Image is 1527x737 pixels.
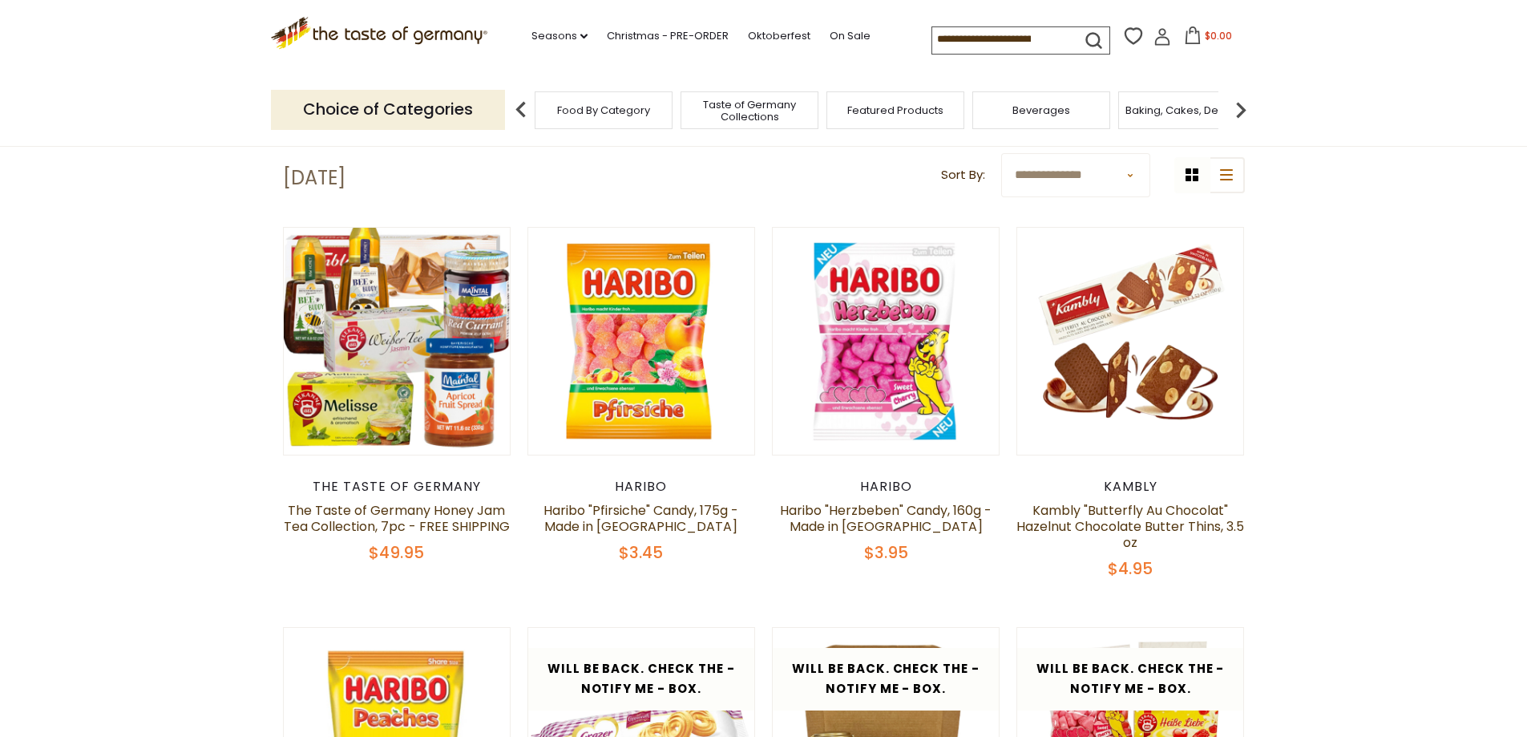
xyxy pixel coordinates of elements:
[941,165,985,185] label: Sort By:
[607,27,729,45] a: Christmas - PRE-ORDER
[557,104,650,116] a: Food By Category
[528,228,755,455] img: Haribo "Pfirsiche" Candy, 175g - Made in Germany
[505,94,537,126] img: previous arrow
[1225,94,1257,126] img: next arrow
[543,501,738,536] a: Haribo "Pfirsiche" Candy, 175g - Made in [GEOGRAPHIC_DATA]
[527,479,756,495] div: Haribo
[283,166,345,190] h1: [DATE]
[1205,29,1232,43] span: $0.00
[284,501,510,536] a: The Taste of Germany Honey Jam Tea Collection, 7pc - FREE SHIPPING
[748,27,810,45] a: Oktoberfest
[772,479,1000,495] div: Haribo
[284,228,511,455] img: The Taste of Germany Honey Jam Tea Collection, 7pc - FREE SHIPPING
[773,228,1000,455] img: Haribo "Herzbeben" Candy, 160g - Made in Germany
[1017,228,1244,455] img: Kambly "Butterfly Au Chocolat" Hazelnut Chocolate Butter Thins, 3.5 oz
[685,99,814,123] a: Taste of Germany Collections
[830,27,871,45] a: On Sale
[1125,104,1250,116] a: Baking, Cakes, Desserts
[847,104,943,116] a: Featured Products
[271,90,505,129] p: Choice of Categories
[1108,557,1153,580] span: $4.95
[1012,104,1070,116] a: Beverages
[864,541,908,564] span: $3.95
[619,541,663,564] span: $3.45
[1174,26,1242,51] button: $0.00
[369,541,424,564] span: $49.95
[1016,479,1245,495] div: Kambly
[780,501,992,536] a: Haribo "Herzbeben" Candy, 160g - Made in [GEOGRAPHIC_DATA]
[283,479,511,495] div: The Taste of Germany
[1016,501,1244,552] a: Kambly "Butterfly Au Chocolat" Hazelnut Chocolate Butter Thins, 3.5 oz
[531,27,588,45] a: Seasons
